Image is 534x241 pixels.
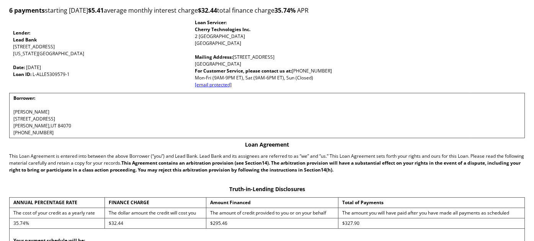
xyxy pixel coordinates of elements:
span: 295.46 [213,220,227,226]
strong: Total of Payments [342,199,384,206]
strong: Lead Bank [13,36,37,43]
span: 32.44 [111,220,123,226]
strong: This Agreement contains an arbitration provision (see Section ). The arbitration provision will h... [9,160,521,173]
td: The amount you will have paid after you have made all payments as scheduled [338,208,525,218]
p: Loan Agreement [9,141,525,148]
strong: ANNUAL PERCENTAGE RATE [13,199,77,206]
span: 14 [321,167,326,173]
p: Truth-in-Lending Disclosures [9,186,525,193]
span: [PHONE_NUMBER] [13,129,54,136]
p: [PHONE_NUMBER] [195,68,521,74]
span: 84070 [58,122,71,129]
span: APR [274,6,309,15]
b: For Customer Service, please contact us at: [195,68,292,74]
b: Mailing Address: [195,54,233,60]
strong: 6 payments [9,6,45,15]
strong: FINANCE CHARGE [109,199,149,206]
td: $ [206,218,338,229]
td: The cost of your credit as a yearly rate [10,208,105,218]
strong: Loan Servicer: [195,19,227,26]
p: This Loan Agreement is entered into between the above Borrower (“you”) and Lead Bank. Lead Bank a... [9,153,525,173]
span: UT [51,122,57,129]
td: $ [105,218,206,229]
span: Cherry Technologies Inc. [195,26,250,33]
p: Mon-Fri (9AM-9PM ET), Sat (9AM-6PM ET), Sun (Closed) [195,74,521,81]
strong: Amount Financed [210,199,251,206]
span: total finance charge [198,6,274,15]
strong: $5.41 [88,6,104,15]
td: $ [338,218,525,229]
strong: Borrower: [13,95,35,101]
strong: $32.44 [198,6,217,15]
span: L-ALLE5309579-1 [33,71,70,78]
span: 14 [262,160,267,166]
td: [STREET_ADDRESS] [US_STATE][GEOGRAPHIC_DATA] [9,18,191,90]
td: % [10,218,105,229]
span: 35.74 [13,220,25,226]
b: 35.74 % [274,6,296,15]
strong: Lender: [13,30,30,36]
span: [PERSON_NAME] [13,109,49,115]
strong: Date: [13,64,25,71]
span: [DATE] [26,64,41,71]
td: The dollar amount the credit will cost you [105,208,206,218]
span: starting [DATE] [9,6,88,15]
span: [PERSON_NAME] [13,122,49,129]
td: 2 [GEOGRAPHIC_DATA] [GEOGRAPHIC_DATA] [191,18,525,90]
span: (h) [326,167,332,173]
span: 327.90 [345,220,359,226]
span: average monthly interest charge [88,6,198,15]
span: [STREET_ADDRESS] [13,116,55,122]
td: The amount of credit provided to you or on your behalf [206,208,338,218]
strong: Loan ID: [13,71,31,78]
td: , [10,93,470,138]
p: [STREET_ADDRESS] [GEOGRAPHIC_DATA] [195,54,521,68]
